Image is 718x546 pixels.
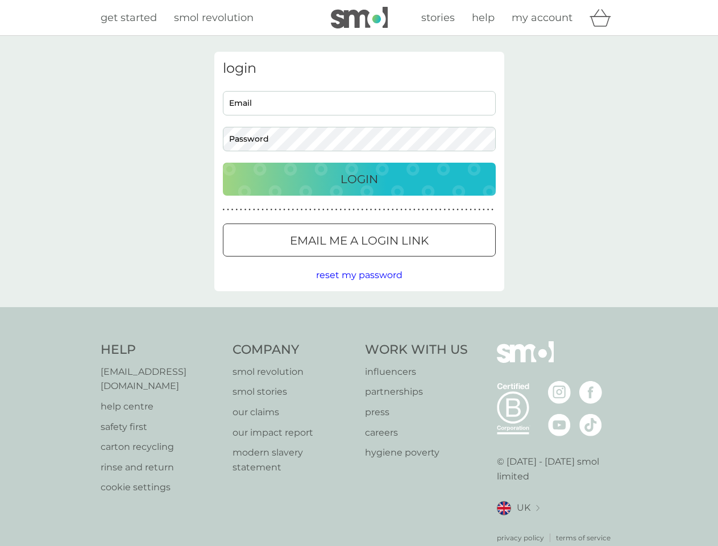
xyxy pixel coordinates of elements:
[379,207,381,213] p: ●
[331,207,333,213] p: ●
[590,6,618,29] div: basket
[456,207,459,213] p: ●
[292,207,294,213] p: ●
[339,207,342,213] p: ●
[418,207,420,213] p: ●
[365,405,468,420] p: press
[487,207,489,213] p: ●
[266,207,268,213] p: ●
[413,207,416,213] p: ●
[497,341,554,380] img: smol
[421,11,455,24] span: stories
[483,207,485,213] p: ●
[223,163,496,196] button: Login
[474,207,476,213] p: ●
[435,207,437,213] p: ●
[348,207,351,213] p: ●
[101,11,157,24] span: get started
[472,10,495,26] a: help
[439,207,442,213] p: ●
[472,11,495,24] span: help
[497,532,544,543] p: privacy policy
[101,10,157,26] a: get started
[223,207,225,213] p: ●
[233,341,354,359] h4: Company
[253,207,255,213] p: ●
[101,440,222,454] p: carton recycling
[366,207,368,213] p: ●
[396,207,399,213] p: ●
[318,207,320,213] p: ●
[548,381,571,404] img: visit the smol Instagram page
[470,207,472,213] p: ●
[174,11,254,24] span: smol revolution
[383,207,385,213] p: ●
[270,207,272,213] p: ●
[422,207,424,213] p: ●
[579,381,602,404] img: visit the smol Facebook page
[223,224,496,257] button: Email me a login link
[233,365,354,379] a: smol revolution
[283,207,285,213] p: ●
[405,207,407,213] p: ●
[426,207,429,213] p: ●
[365,425,468,440] a: careers
[231,207,234,213] p: ●
[365,341,468,359] h4: Work With Us
[453,207,455,213] p: ●
[235,207,238,213] p: ●
[392,207,394,213] p: ●
[101,341,222,359] h4: Help
[448,207,450,213] p: ●
[497,454,618,483] p: © [DATE] - [DATE] smol limited
[374,207,376,213] p: ●
[365,445,468,460] a: hygiene poverty
[262,207,264,213] p: ●
[512,11,572,24] span: my account
[335,207,338,213] p: ●
[344,207,346,213] p: ●
[309,207,312,213] p: ●
[101,460,222,475] a: rinse and return
[461,207,463,213] p: ●
[296,207,298,213] p: ●
[357,207,359,213] p: ●
[233,425,354,440] a: our impact report
[316,268,402,283] button: reset my password
[248,207,251,213] p: ●
[288,207,290,213] p: ●
[314,207,316,213] p: ●
[258,207,260,213] p: ●
[316,270,402,280] span: reset my password
[362,207,364,213] p: ●
[233,405,354,420] a: our claims
[512,10,572,26] a: my account
[101,420,222,435] a: safety first
[387,207,389,213] p: ●
[409,207,411,213] p: ●
[101,480,222,495] a: cookie settings
[240,207,242,213] p: ●
[548,413,571,436] img: visit the smol Youtube page
[466,207,468,213] p: ●
[491,207,493,213] p: ●
[101,365,222,394] a: [EMAIL_ADDRESS][DOMAIN_NAME]
[322,207,325,213] p: ●
[227,207,229,213] p: ●
[365,384,468,399] a: partnerships
[305,207,307,213] p: ●
[478,207,480,213] p: ●
[517,500,530,515] span: UK
[233,445,354,474] p: modern slavery statement
[352,207,355,213] p: ●
[223,60,496,77] h3: login
[331,7,388,28] img: smol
